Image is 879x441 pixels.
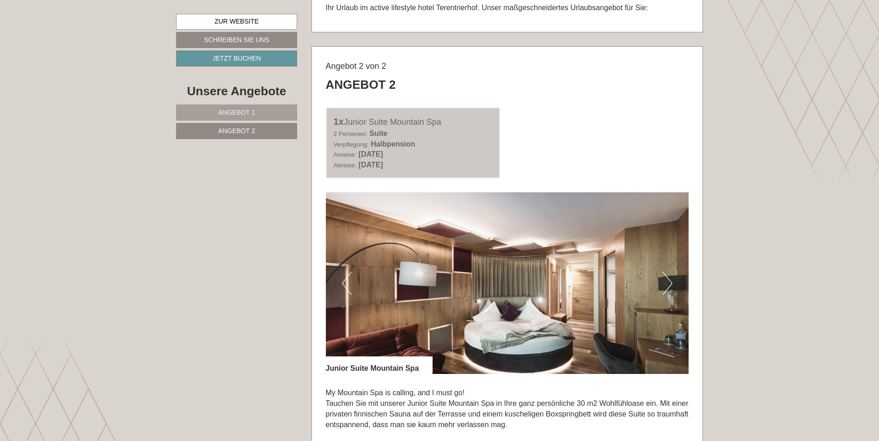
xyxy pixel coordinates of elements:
b: Suite [369,129,387,137]
span: Angebot 1 [218,109,255,116]
div: Angebot 2 [326,76,396,93]
small: Anreise: [334,151,357,158]
b: Halbpension [371,140,415,148]
button: Previous [342,272,352,295]
small: Verpflegung: [334,141,369,148]
p: Ihr Urlaub im active lifestyle hotel Terentnerhof. Unser maßgeschneidertes Urlaubsangebot für Sie: [326,3,689,13]
small: Abreise: [334,162,357,169]
a: Zur Website [176,14,297,30]
span: Angebot 2 von 2 [326,61,386,71]
span: Angebot 2 [218,127,255,135]
img: image [326,192,689,374]
a: Schreiben Sie uns [176,32,297,48]
a: Jetzt buchen [176,50,297,67]
small: 2 Personen: [334,130,367,137]
button: Next [663,272,672,295]
b: [DATE] [359,150,383,158]
b: [DATE] [359,161,383,169]
div: Junior Suite Mountain Spa [326,356,433,374]
div: Unsere Angebote [176,83,297,100]
div: Junior Suite Mountain Spa [334,115,493,129]
b: 1x [334,116,344,127]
